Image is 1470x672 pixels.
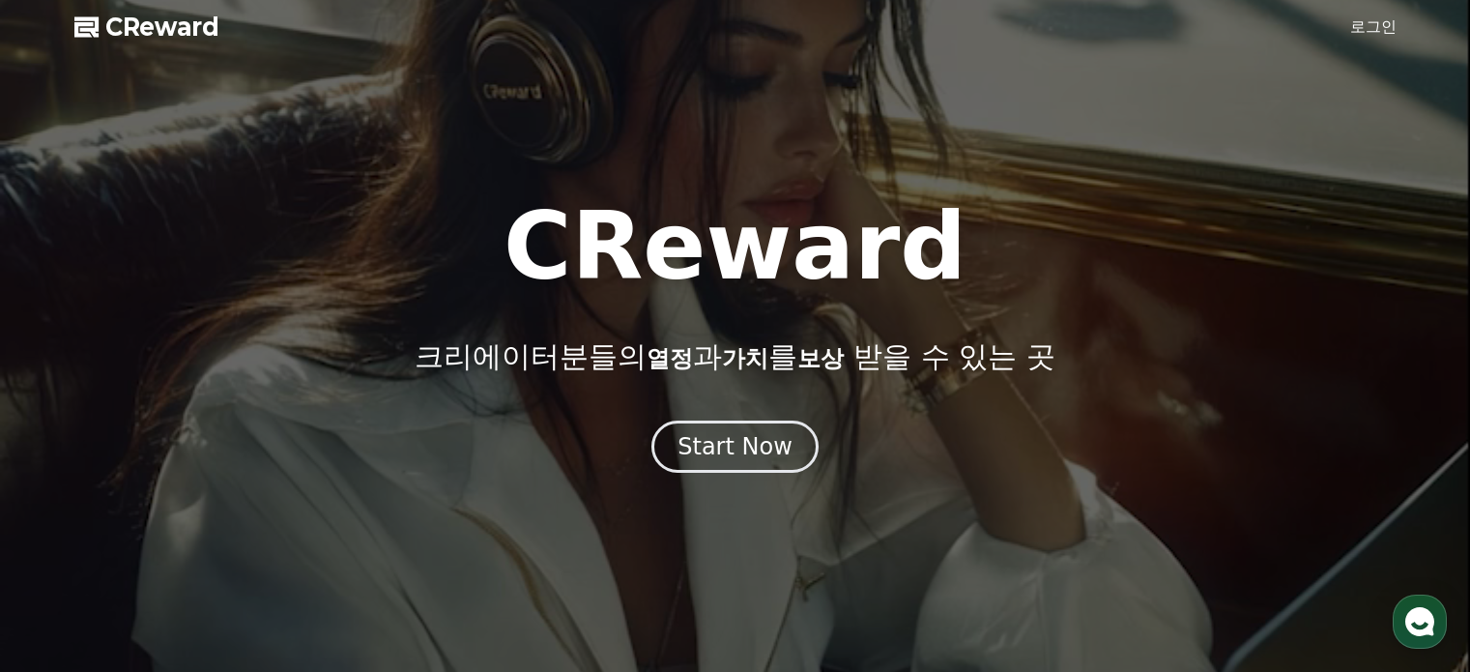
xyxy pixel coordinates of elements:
[647,345,693,372] span: 열정
[504,200,966,293] h1: CReward
[797,345,844,372] span: 보상
[722,345,768,372] span: 가치
[74,12,219,43] a: CReward
[105,12,219,43] span: CReward
[415,339,1054,374] p: 크리에이터분들의 과 를 받을 수 있는 곳
[651,440,819,458] a: Start Now
[677,431,793,462] div: Start Now
[1350,15,1397,39] a: 로그인
[651,421,819,473] button: Start Now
